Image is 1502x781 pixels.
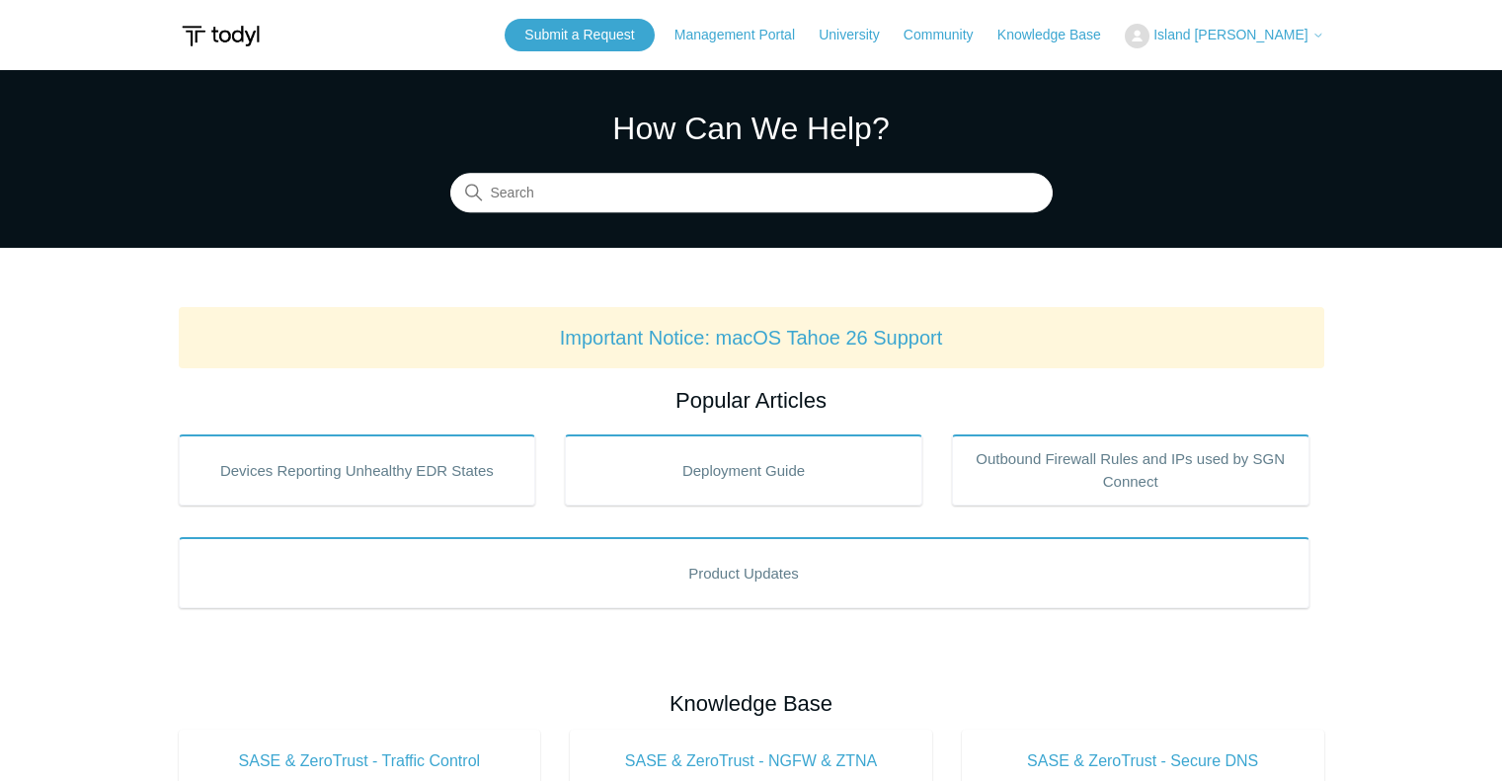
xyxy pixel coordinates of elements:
span: SASE & ZeroTrust - NGFW & ZTNA [599,749,903,773]
h2: Knowledge Base [179,687,1324,720]
span: SASE & ZeroTrust - Secure DNS [991,749,1295,773]
a: Management Portal [674,25,815,45]
a: Outbound Firewall Rules and IPs used by SGN Connect [952,434,1309,506]
a: Devices Reporting Unhealthy EDR States [179,434,536,506]
a: Submit a Request [505,19,654,51]
span: Island [PERSON_NAME] [1153,27,1307,42]
a: Community [904,25,993,45]
span: SASE & ZeroTrust - Traffic Control [208,749,512,773]
h1: How Can We Help? [450,105,1053,152]
a: Knowledge Base [997,25,1121,45]
a: Deployment Guide [565,434,922,506]
h2: Popular Articles [179,384,1324,417]
a: Product Updates [179,537,1309,608]
button: Island [PERSON_NAME] [1125,24,1323,48]
a: Important Notice: macOS Tahoe 26 Support [560,327,943,349]
img: Todyl Support Center Help Center home page [179,18,263,54]
input: Search [450,174,1053,213]
a: University [819,25,899,45]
